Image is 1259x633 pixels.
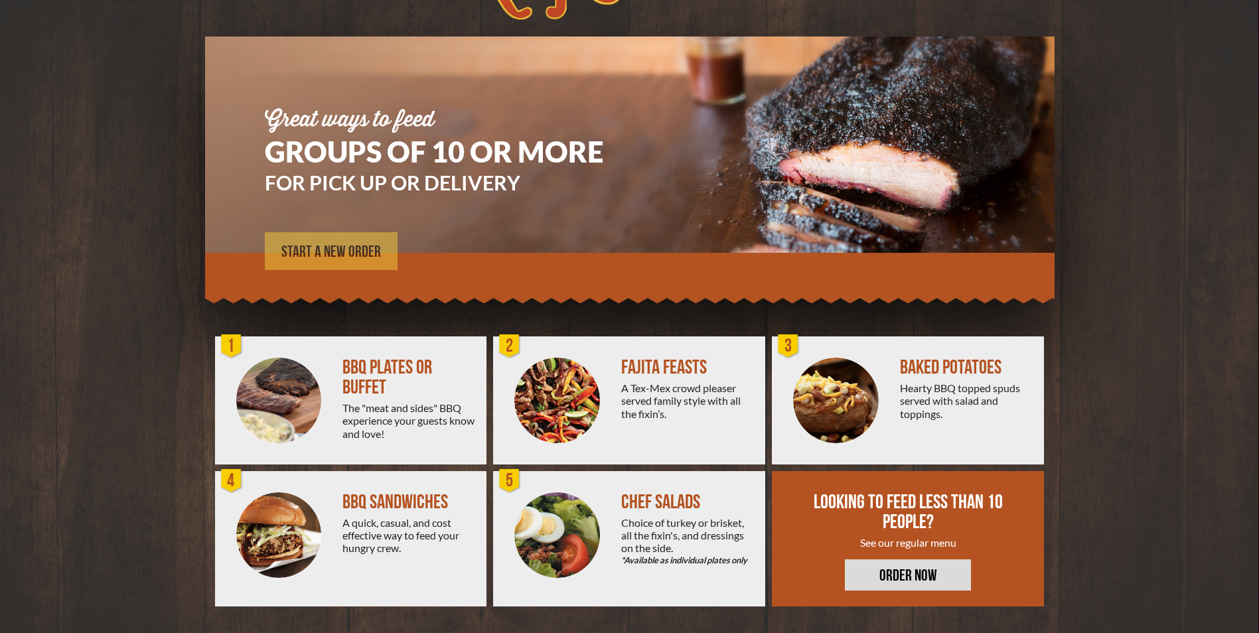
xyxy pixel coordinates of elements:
[812,536,1005,549] div: See our regular menu
[342,516,476,555] div: A quick, casual, and cost effective way to feed your hungry crew.
[621,492,755,512] div: CHEF SALADS
[342,358,476,397] div: BBQ PLATES OR BUFFET
[218,333,245,360] div: 1
[775,333,802,360] div: 3
[218,468,245,494] div: 4
[845,559,971,591] a: ORDER NOW
[900,382,1033,420] div: Hearty BBQ topped spuds served with salad and toppings.
[793,358,879,443] img: PEJ-Baked-Potato.png
[265,109,643,131] div: Great ways to feed
[236,358,322,443] img: PEJ-BBQ-Buffet.png
[621,358,755,378] div: FAJITA FEASTS
[342,401,476,440] div: The "meat and sides" BBQ experience your guests know and love!
[496,468,523,494] div: 5
[281,244,381,260] span: START A NEW ORDER
[900,358,1033,378] div: BAKED POTATOES
[496,333,523,360] div: 2
[342,492,476,512] div: BBQ SANDWICHES
[812,492,1005,532] div: LOOKING TO FEED LESS THAN 10 PEOPLE?
[514,492,600,578] img: Salad-Circle.png
[236,492,322,578] img: PEJ-BBQ-Sandwich.png
[621,382,755,420] div: A Tex-Mex crowd pleaser served family style with all the fixin’s.
[621,516,755,567] div: Choice of turkey or brisket, all the fixin's, and dressings on the side.
[265,173,643,192] h3: FOR PICK UP OR DELIVERY
[514,358,600,443] img: PEJ-Fajitas.png
[621,554,755,567] em: *Available as individual plates only
[265,232,398,270] a: START A NEW ORDER
[265,137,643,166] h1: GROUPS OF 10 OR MORE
